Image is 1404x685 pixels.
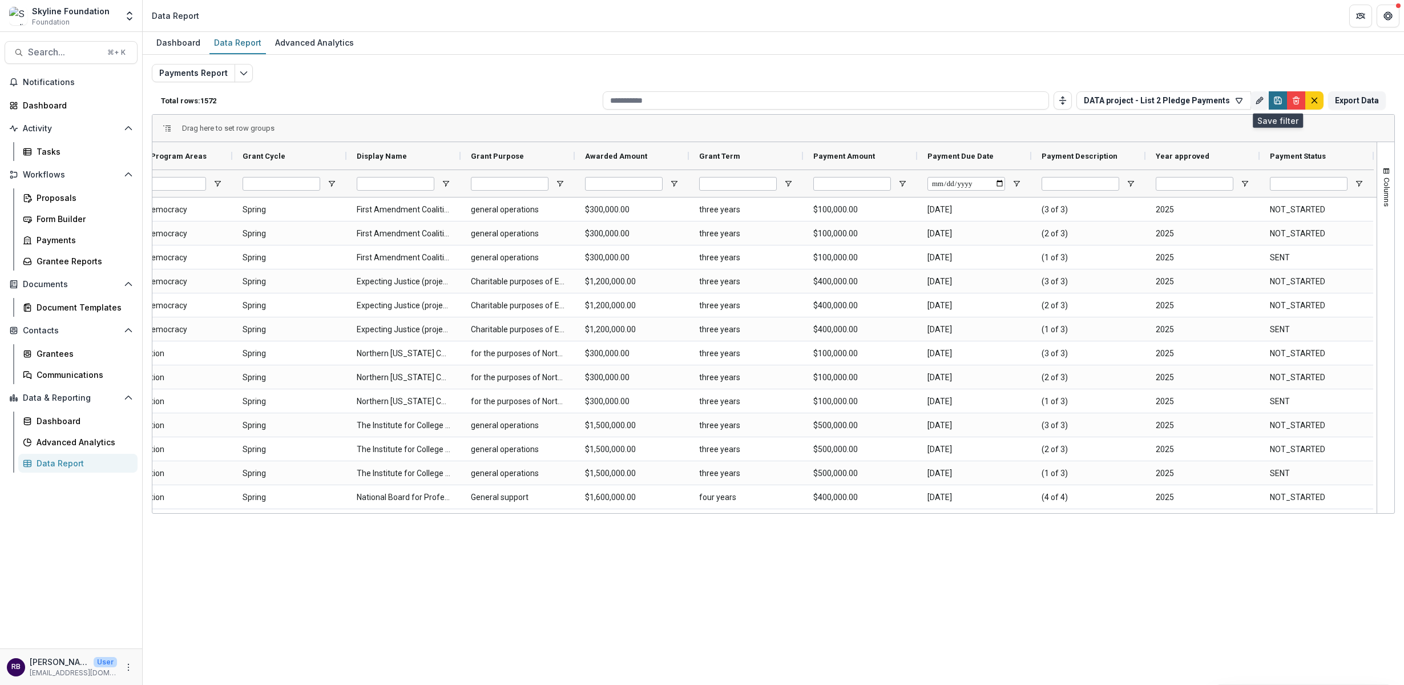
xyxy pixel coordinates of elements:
button: Get Help [1377,5,1399,27]
span: Grant Term [699,152,740,160]
button: Open Activity [5,119,138,138]
span: Education [128,390,222,413]
span: Payment Amount [813,152,875,160]
span: 2025 [1156,318,1249,341]
span: (3 of 3) [1042,342,1135,365]
span: four years [699,486,793,509]
div: Data Report [152,10,199,22]
span: three years [699,222,793,245]
span: Columns [1382,178,1391,207]
span: $300,000.00 [585,342,679,365]
span: 2025 [1156,486,1249,509]
a: Dashboard [18,412,138,430]
span: three years [699,390,793,413]
button: Open Filter Menu [784,179,793,188]
span: The Institute for College Access and Success Inc. [357,462,450,485]
span: [DATE] [927,198,1021,221]
span: for the purposes of Northern [US_STATE] College Promise Coalition [471,366,564,389]
span: (1 of 3) [1042,246,1135,269]
span: Just Democracy [128,270,222,293]
span: three years [699,270,793,293]
span: Expecting Justice (project of Public Health Foundation Inc) [357,270,450,293]
span: 2025 [1156,390,1249,413]
div: Data Report [37,457,128,469]
span: Payment Status [1270,152,1326,160]
span: The Institute for College Access and Success Inc. [357,438,450,461]
span: Payment Description [1042,152,1117,160]
span: SENT [1270,390,1363,413]
p: Total rows: 1572 [161,96,598,105]
span: [DATE] [927,390,1021,413]
button: default [1305,91,1324,110]
p: [EMAIL_ADDRESS][DOMAIN_NAME] [30,668,117,678]
span: Spring [243,366,336,389]
span: Expecting Justice (project of Public Health Foundation Inc) [357,294,450,317]
span: $100,000.00 [813,246,907,269]
span: Spring [243,198,336,221]
span: $1,500,000.00 [585,438,679,461]
span: [DATE] [927,318,1021,341]
span: three years [699,414,793,437]
button: Open Filter Menu [213,179,222,188]
button: Open Data & Reporting [5,389,138,407]
span: [DATE] [927,222,1021,245]
span: Contacts [23,326,119,336]
span: $1,200,000.00 [585,270,679,293]
button: Open Filter Menu [555,179,564,188]
a: Data Report [18,454,138,473]
span: Payment Due Date [927,152,994,160]
div: Dashboard [37,415,128,427]
span: three years [699,318,793,341]
span: First Amendment Coalition [357,222,450,245]
span: three years [699,198,793,221]
span: $400,000.00 [813,270,907,293]
a: Grantee Reports [18,252,138,271]
input: Payment Description Filter Input [1042,177,1119,191]
span: $400,000.00 [813,486,907,509]
button: Payments Report [152,64,235,82]
input: Payment Due Date Filter Input [927,177,1005,191]
span: $300,000.00 [585,198,679,221]
span: 2025 [1156,246,1249,269]
span: $300,000.00 [585,246,679,269]
span: (2 of 3) [1042,222,1135,245]
div: Dashboard [23,99,128,111]
span: The Institute for College Access and Success Inc. [357,414,450,437]
a: Tasks [18,142,138,161]
div: Dashboard [152,34,205,51]
span: NOT_STARTED [1270,294,1363,317]
span: (3 of 3) [1042,414,1135,437]
input: Grant Cycle Filter Input [243,177,320,191]
span: General support [471,486,564,509]
span: Just Democracy [128,294,222,317]
span: $1,500,000.00 [585,414,679,437]
span: 2025 [1156,294,1249,317]
button: Search... [5,41,138,64]
div: Document Templates [37,301,128,313]
span: NOT_STARTED [1270,366,1363,389]
span: NOT_STARTED [1270,438,1363,461]
span: $1,200,000.00 [585,294,679,317]
span: $1,500,000.00 [585,462,679,485]
span: three years [699,294,793,317]
a: Advanced Analytics [271,32,358,54]
span: $400,000.00 [813,318,907,341]
span: SENT [1270,318,1363,341]
span: three years [699,342,793,365]
span: Charitable purposes of Expecting Justice [471,270,564,293]
span: NOT_STARTED [1270,486,1363,509]
span: three years [699,462,793,485]
span: [DATE] [927,294,1021,317]
span: 2025 [1156,270,1249,293]
div: Advanced Analytics [37,436,128,448]
span: general operations [471,414,564,437]
a: Advanced Analytics [18,433,138,452]
span: $500,000.00 [813,414,907,437]
span: First Amendment Coalition [357,246,450,269]
a: Grantees [18,344,138,363]
span: Just Democracy [128,318,222,341]
span: (3 of 3) [1042,270,1135,293]
a: Data Report [209,32,266,54]
span: Activity [23,124,119,134]
span: National Board for Professional Teaching Standards Inc [357,486,450,509]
